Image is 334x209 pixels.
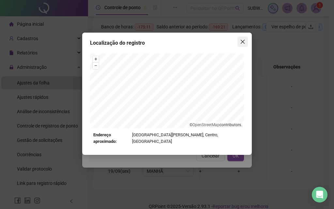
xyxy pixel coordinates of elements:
div: Open Intercom Messenger [312,187,327,202]
span: close [240,39,245,44]
div: Localização do registro [90,39,244,47]
button: Close [237,37,248,47]
div: [GEOGRAPHIC_DATA][PERSON_NAME], Centro, [GEOGRAPHIC_DATA] [93,132,241,145]
strong: Endereço aproximado: [93,132,129,145]
a: OpenStreetMap [192,123,220,127]
li: © contributors. [190,123,242,127]
button: + [93,56,99,62]
button: – [93,63,99,69]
